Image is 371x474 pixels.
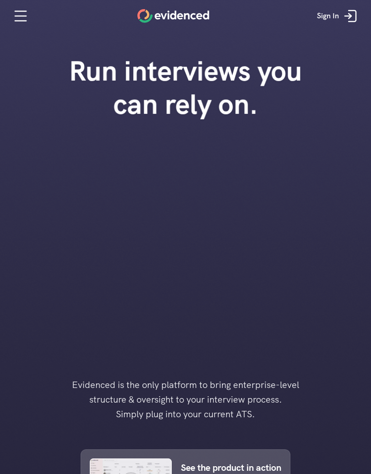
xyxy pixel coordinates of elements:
p: Sign In [317,10,339,22]
a: Sign In [310,2,366,30]
h4: Evidenced is the only platform to bring enterprise-level structure & oversight to your interview ... [57,377,314,421]
a: Home [137,9,209,23]
h1: Run interviews you can rely on. [54,54,317,121]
